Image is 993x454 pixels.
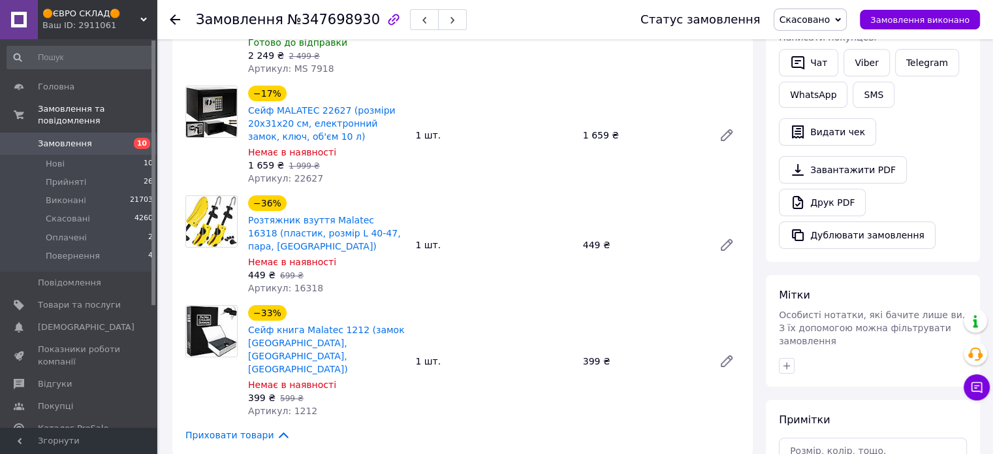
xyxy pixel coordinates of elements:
[248,283,323,293] span: Артикул: 16318
[714,122,740,148] a: Редагувати
[46,250,100,262] span: Повернення
[38,400,73,412] span: Покупці
[144,176,153,188] span: 26
[248,257,336,267] span: Немає в наявності
[148,250,153,262] span: 4
[38,81,74,93] span: Головна
[248,406,317,416] span: Артикул: 1212
[248,105,396,142] a: Сейф MALATEC 22627 (розміри 20х31х20 см, електронний замок, ключ, об'єм 10 л)
[860,10,980,29] button: Замовлення виконано
[287,12,380,27] span: №347698930
[38,277,101,289] span: Повідомлення
[410,236,577,254] div: 1 шт.
[38,344,121,367] span: Показники роботи компанії
[248,215,401,251] a: Розтяжник взуття Malatec 16318 (пластик, розмір L 40-47, пара, [GEOGRAPHIC_DATA])
[714,348,740,374] a: Редагувати
[248,393,276,403] span: 399 ₴
[779,289,810,301] span: Мітки
[248,305,287,321] div: −33%
[289,161,319,170] span: 1 999 ₴
[186,306,237,357] img: Сейф книга Malatec 1212 (замок ключовий, сталь, Польща)
[779,82,847,108] a: WhatsApp
[895,49,959,76] a: Telegram
[248,86,287,101] div: −17%
[780,14,830,25] span: Скасовано
[148,232,153,244] span: 2
[779,221,936,249] button: Дублювати замовлення
[46,176,86,188] span: Прийняті
[38,138,92,150] span: Замовлення
[779,156,907,184] a: Завантажити PDF
[779,413,830,426] span: Примітки
[779,32,876,42] span: Написати покупцеві
[410,352,577,370] div: 1 шт.
[248,195,287,211] div: −36%
[779,189,866,216] a: Друк PDF
[578,126,708,144] div: 1 659 ₴
[410,126,577,144] div: 1 шт.
[130,195,153,206] span: 21703
[870,15,969,25] span: Замовлення виконано
[853,82,894,108] button: SMS
[248,160,284,170] span: 1 659 ₴
[186,196,237,247] img: Розтяжник взуття Malatec 16318 (пластик, розмір L 40-47, пара, Польща)
[248,63,334,74] span: Артикул: MS 7918
[196,12,283,27] span: Замовлення
[134,138,150,149] span: 10
[248,173,323,184] span: Артикул: 22627
[248,270,276,280] span: 449 ₴
[46,158,65,170] span: Нові
[248,380,336,390] span: Немає в наявності
[7,46,154,69] input: Пошук
[640,13,761,26] div: Статус замовлення
[280,271,304,280] span: 699 ₴
[185,428,291,442] span: Приховати товари
[170,13,180,26] div: Повернутися назад
[38,378,72,390] span: Відгуки
[38,321,134,333] span: [DEMOGRAPHIC_DATA]
[46,213,90,225] span: Скасовані
[42,8,140,20] span: 🟠ЄВРО СКЛАД🟠
[42,20,157,31] div: Ваш ID: 2911061
[38,103,157,127] span: Замовлення та повідомлення
[578,236,708,254] div: 449 ₴
[38,423,108,434] span: Каталог ProSale
[38,299,121,311] span: Товари та послуги
[248,147,336,157] span: Немає в наявності
[46,195,86,206] span: Виконані
[144,158,153,170] span: 10
[248,37,347,48] span: Готово до відправки
[134,213,153,225] span: 4260
[289,52,319,61] span: 2 499 ₴
[779,49,838,76] button: Чат
[248,50,284,61] span: 2 249 ₴
[248,325,405,374] a: Сейф книга Malatec 1212 (замок [GEOGRAPHIC_DATA], [GEOGRAPHIC_DATA], [GEOGRAPHIC_DATA])
[46,232,87,244] span: Оплачені
[779,118,876,146] button: Видати чек
[779,310,965,346] span: Особисті нотатки, які бачите лише ви. З їх допомогою можна фільтрувати замовлення
[964,374,990,400] button: Чат з покупцем
[714,232,740,258] a: Редагувати
[843,49,889,76] a: Viber
[578,352,708,370] div: 399 ₴
[186,86,237,137] img: Сейф MALATEC 22627 (розміри 20х31х20 см, електронний замок, ключ, об'єм 10 л)
[280,394,304,403] span: 599 ₴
